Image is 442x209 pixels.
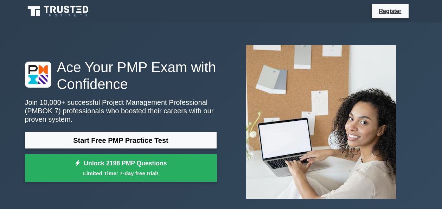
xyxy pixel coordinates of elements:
h1: Ace Your PMP Exam with Confidence [25,59,217,93]
a: Start Free PMP Practice Test [25,132,217,149]
p: Join 10,000+ successful Project Management Professional (PMBOK 7) professionals who boosted their... [25,98,217,123]
small: Limited Time: 7-day free trial! [34,169,208,177]
a: Unlock 2198 PMP QuestionsLimited Time: 7-day free trial! [25,154,217,182]
a: Register [374,7,405,15]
